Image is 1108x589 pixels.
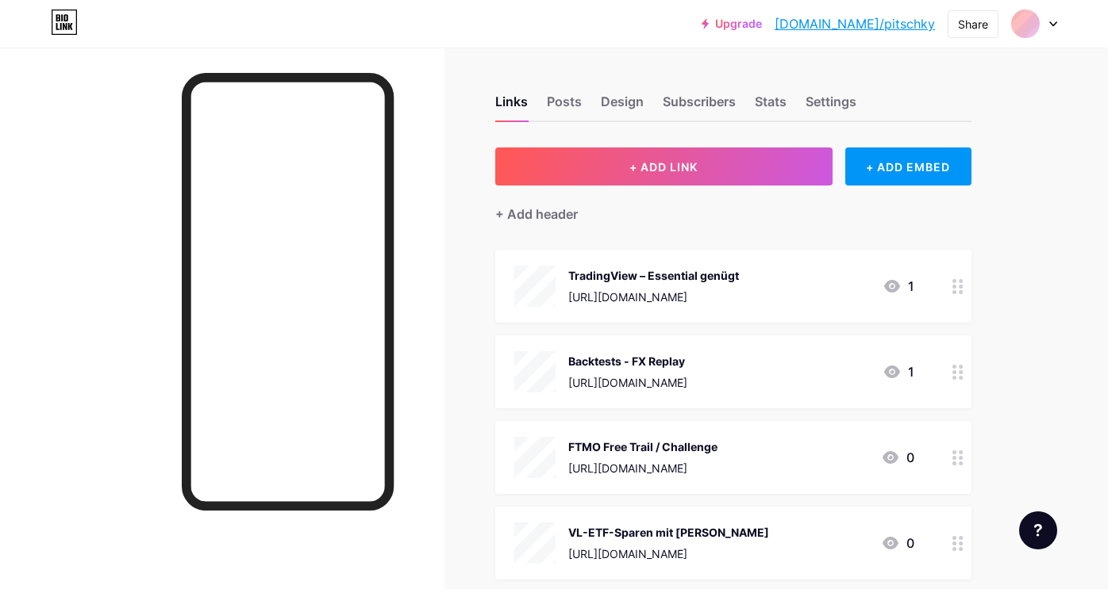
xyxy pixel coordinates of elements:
[568,460,718,476] div: [URL][DOMAIN_NAME]
[845,147,971,185] div: + ADD EMBED
[601,92,644,120] div: Design
[495,147,833,185] button: + ADD LINK
[568,267,739,284] div: TradingView – Essential genügt
[495,92,528,120] div: Links
[547,92,582,120] div: Posts
[881,448,914,467] div: 0
[958,16,988,33] div: Share
[883,277,914,296] div: 1
[568,289,739,305] div: [URL][DOMAIN_NAME]
[806,92,856,120] div: Settings
[881,534,914,553] div: 0
[663,92,736,120] div: Subscribers
[702,17,762,30] a: Upgrade
[775,14,935,33] a: [DOMAIN_NAME]/pitschky
[495,205,578,224] div: + Add header
[755,92,787,120] div: Stats
[568,353,687,369] div: Backtests - FX Replay
[883,362,914,381] div: 1
[568,524,769,541] div: VL-ETF-Sparen mit [PERSON_NAME]
[568,374,687,391] div: [URL][DOMAIN_NAME]
[568,545,769,562] div: [URL][DOMAIN_NAME]
[629,160,698,174] span: + ADD LINK
[568,438,718,455] div: FTMO Free Trail / Challenge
